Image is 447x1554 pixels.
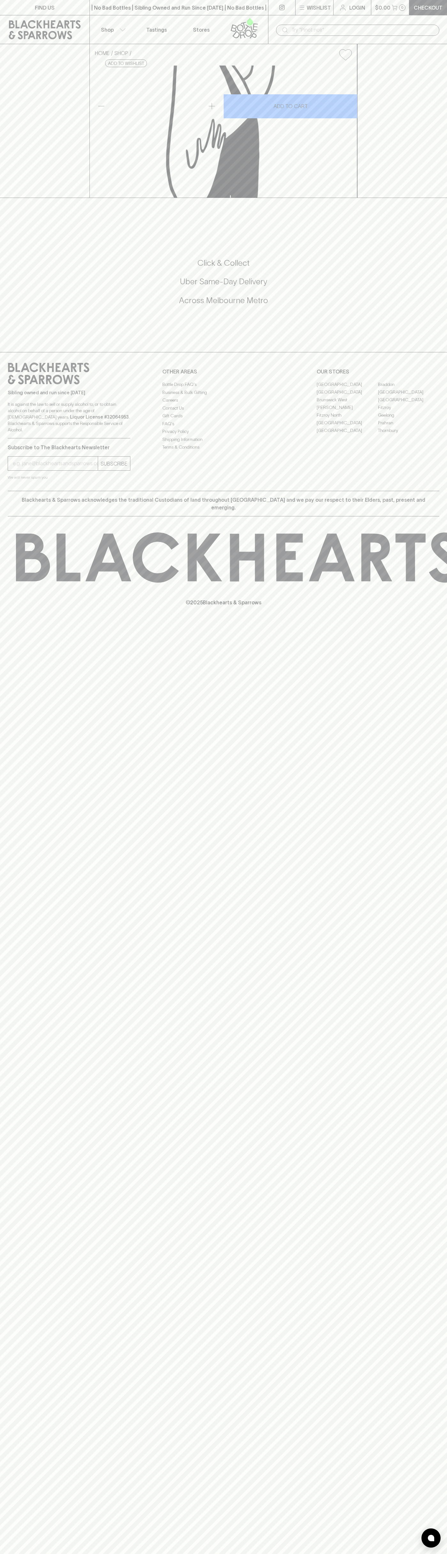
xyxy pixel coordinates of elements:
[8,401,130,433] p: It is against the law to sell or supply alcohol to, or to obtain alcohol on behalf of a person un...
[13,459,98,469] input: e.g. jane@blackheartsandsparrows.com.au
[146,26,167,34] p: Tastings
[12,496,435,511] p: Blackhearts & Sparrows acknowledges the traditional Custodians of land throughout [GEOGRAPHIC_DAT...
[162,381,285,388] a: Bottle Drop FAQ's
[98,457,130,470] button: SUBSCRIBE
[317,411,378,419] a: Fitzroy North
[317,419,378,427] a: [GEOGRAPHIC_DATA]
[317,388,378,396] a: [GEOGRAPHIC_DATA]
[337,47,354,63] button: Add to wishlist
[317,396,378,404] a: Brunswick West
[378,396,439,404] a: [GEOGRAPHIC_DATA]
[378,427,439,434] a: Thornbury
[114,50,128,56] a: SHOP
[307,4,331,12] p: Wishlist
[101,26,114,34] p: Shop
[401,6,404,9] p: 0
[193,26,210,34] p: Stores
[8,295,439,306] h5: Across Melbourne Metro
[162,404,285,412] a: Contact Us
[134,15,179,44] a: Tastings
[378,404,439,411] a: Fitzroy
[90,15,135,44] button: Shop
[95,50,110,56] a: HOME
[162,388,285,396] a: Business & Bulk Gifting
[414,4,443,12] p: Checkout
[162,412,285,420] a: Gift Cards
[8,474,130,481] p: We will never spam you
[428,1535,434,1541] img: bubble-icon
[8,443,130,451] p: Subscribe to The Blackhearts Newsletter
[162,428,285,436] a: Privacy Policy
[70,414,129,420] strong: Liquor License #32064953
[101,460,127,467] p: SUBSCRIBE
[8,232,439,339] div: Call to action block
[8,276,439,287] h5: Uber Same-Day Delivery
[162,396,285,404] a: Careers
[224,94,357,118] button: ADD TO CART
[162,443,285,451] a: Terms & Conditions
[162,368,285,375] p: OTHER AREAS
[317,368,439,375] p: OUR STORES
[90,66,357,198] img: Boatrocker Black Forest Jet Imperial Stout 330ml
[291,25,434,35] input: Try "Pinot noir"
[378,381,439,388] a: Braddon
[162,436,285,443] a: Shipping Information
[274,102,308,110] p: ADD TO CART
[378,419,439,427] a: Prahran
[162,420,285,428] a: FAQ's
[105,59,147,67] button: Add to wishlist
[8,258,439,268] h5: Click & Collect
[375,4,390,12] p: $0.00
[317,427,378,434] a: [GEOGRAPHIC_DATA]
[378,388,439,396] a: [GEOGRAPHIC_DATA]
[179,15,224,44] a: Stores
[35,4,55,12] p: FIND US
[378,411,439,419] a: Geelong
[8,389,130,396] p: Sibling owned and run since [DATE]
[317,404,378,411] a: [PERSON_NAME]
[317,381,378,388] a: [GEOGRAPHIC_DATA]
[349,4,365,12] p: Login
